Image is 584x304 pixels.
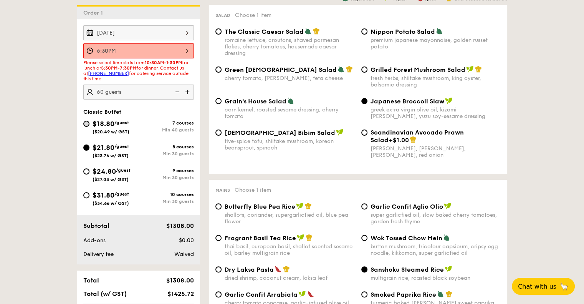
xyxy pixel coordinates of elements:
img: icon-vegetarian.fe4039eb.svg [443,234,450,241]
span: Smoked Paprika Rice [371,291,436,298]
span: Japanese Broccoli Slaw [371,98,444,105]
img: icon-vegetarian.fe4039eb.svg [337,66,344,73]
div: Min 30 guests [139,151,194,156]
span: Dry Laksa Pasta [225,266,274,273]
img: icon-chef-hat.a58ddaea.svg [313,28,320,35]
span: Classic Buffet [83,109,121,115]
input: Garlic Confit Aglio Oliosuper garlicfied oil, slow baked cherry tomatoes, garden fresh thyme [361,203,367,209]
span: $18.80 [93,120,114,128]
div: 7 courses [139,120,194,126]
input: $21.80/guest($23.76 w/ GST)8 coursesMin 30 guests [83,145,89,151]
div: Min 30 guests [139,199,194,204]
input: Scandinavian Avocado Prawn Salad+$1.00[PERSON_NAME], [PERSON_NAME], [PERSON_NAME], red onion [361,130,367,136]
img: icon-vegan.f8ff3823.svg [298,291,306,297]
span: $1308.00 [166,277,194,284]
span: Nippon Potato Salad [371,28,435,35]
span: Subtotal [83,222,109,229]
input: Wok Tossed Chow Meinbutton mushroom, tricolour capsicum, cripsy egg noodle, kikkoman, super garli... [361,235,367,241]
img: icon-chef-hat.a58ddaea.svg [305,203,312,209]
input: Sanshoku Steamed Ricemultigrain rice, roasted black soybean [361,266,367,272]
div: Min 40 guests [139,127,194,133]
input: Green [DEMOGRAPHIC_DATA] Saladcherry tomato, [PERSON_NAME], feta cheese [215,66,222,73]
div: cherry tomato, [PERSON_NAME], feta cheese [225,75,355,81]
img: icon-chef-hat.a58ddaea.svg [346,66,353,73]
span: ($20.49 w/ GST) [93,129,129,135]
div: corn kernel, roasted sesame dressing, cherry tomato [225,106,355,120]
img: icon-spicy.37a8142b.svg [275,266,281,272]
span: $21.80 [93,143,114,152]
img: icon-chef-hat.a58ddaea.svg [306,234,313,241]
div: premium japanese mayonnaise, golden russet potato [371,37,501,50]
img: icon-chef-hat.a58ddaea.svg [475,66,482,73]
input: Smoked Paprika Riceturmeric baked [PERSON_NAME] sweet paprika, tri-colour capsicum [361,291,367,297]
div: fresh herbs, shiitake mushroom, king oyster, balsamic dressing [371,75,501,88]
span: Choose 1 item [235,187,271,193]
span: Delivery fee [83,251,114,257]
span: Sanshoku Steamed Rice [371,266,444,273]
span: Garlic Confit Aglio Olio [371,203,443,210]
img: icon-vegetarian.fe4039eb.svg [287,97,294,104]
span: $1425.72 [167,290,194,297]
input: Garlic Confit Arrabiatacherry tomato concasse, garlic-infused olive oil, chilli flakes [215,291,222,297]
input: Fragrant Basil Tea Ricethai basil, european basil, shallot scented sesame oil, barley multigrain ... [215,235,222,241]
div: thai basil, european basil, shallot scented sesame oil, barley multigrain rice [225,243,355,256]
span: +$1.00 [389,136,409,144]
span: Wok Tossed Chow Mein [371,234,442,242]
div: 9 courses [139,168,194,173]
span: Grilled Forest Mushroom Salad [371,66,465,73]
span: $1308.00 [166,222,194,229]
input: $18.80/guest($20.49 w/ GST)7 coursesMin 40 guests [83,121,89,127]
img: icon-spicy.37a8142b.svg [307,291,314,297]
span: $24.80 [93,167,116,176]
div: shallots, coriander, supergarlicfied oil, blue pea flower [225,212,355,225]
span: ($23.76 w/ GST) [93,153,129,158]
input: $24.80/guest($27.03 w/ GST)9 coursesMin 30 guests [83,168,89,174]
div: Min 30 guests [139,175,194,180]
div: button mushroom, tricolour capsicum, cripsy egg noodle, kikkoman, super garlicfied oil [371,243,501,256]
input: Grain's House Saladcorn kernel, roasted sesame dressing, cherry tomato [215,98,222,104]
span: ($34.66 w/ GST) [93,201,129,206]
div: [PERSON_NAME], [PERSON_NAME], [PERSON_NAME], red onion [371,145,501,158]
img: icon-chef-hat.a58ddaea.svg [410,136,417,143]
input: Japanese Broccoli Slawgreek extra virgin olive oil, kizami [PERSON_NAME], yuzu soy-sesame dressing [361,98,367,104]
span: /guest [114,144,129,149]
input: Butterfly Blue Pea Riceshallots, coriander, supergarlicfied oil, blue pea flower [215,203,222,209]
img: icon-vegan.f8ff3823.svg [336,129,344,136]
img: icon-vegan.f8ff3823.svg [445,97,453,104]
img: icon-chef-hat.a58ddaea.svg [283,266,290,272]
span: Green [DEMOGRAPHIC_DATA] Salad [225,66,337,73]
span: /guest [116,168,131,173]
span: [DEMOGRAPHIC_DATA] Bibim Salad [225,129,335,136]
img: icon-vegetarian.fe4039eb.svg [436,28,443,35]
div: dried shrimp, coconut cream, laksa leaf [225,275,355,281]
strong: 10:30AM-1:30PM [145,60,182,65]
img: icon-vegan.f8ff3823.svg [297,234,304,241]
span: 🦙 [559,282,569,291]
div: 8 courses [139,144,194,150]
span: ($27.03 w/ GST) [93,177,129,182]
img: icon-add.58712e84.svg [182,85,194,99]
img: icon-vegan.f8ff3823.svg [445,266,452,272]
span: /guest [114,120,129,125]
span: Fragrant Basil Tea Rice [225,234,296,242]
span: Order 1 [83,10,106,16]
span: Choose 1 item [235,12,271,18]
span: Scandinavian Avocado Prawn Salad [371,129,464,144]
img: icon-vegetarian.fe4039eb.svg [304,28,311,35]
span: Waived [174,251,194,257]
input: Grilled Forest Mushroom Saladfresh herbs, shiitake mushroom, king oyster, balsamic dressing [361,66,367,73]
input: The Classic Caesar Saladromaine lettuce, croutons, shaved parmesan flakes, cherry tomatoes, house... [215,28,222,35]
span: Add-ons [83,237,106,244]
input: [DEMOGRAPHIC_DATA] Bibim Saladfive-spice tofu, shiitake mushroom, korean beansprout, spinach [215,130,222,136]
input: Number of guests [83,85,194,100]
input: Dry Laksa Pastadried shrimp, coconut cream, laksa leaf [215,266,222,272]
input: Event time [83,43,194,58]
input: Nippon Potato Saladpremium japanese mayonnaise, golden russet potato [361,28,367,35]
span: Butterfly Blue Pea Rice [225,203,295,210]
span: Grain's House Salad [225,98,286,105]
span: Please select time slots from for lunch or for dinner. Contact us at for catering service outside... [83,60,189,81]
input: $31.80/guest($34.66 w/ GST)10 coursesMin 30 guests [83,192,89,198]
button: Chat with us🦙 [512,278,575,295]
div: five-spice tofu, shiitake mushroom, korean beansprout, spinach [225,138,355,151]
div: super garlicfied oil, slow baked cherry tomatoes, garden fresh thyme [371,212,501,225]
